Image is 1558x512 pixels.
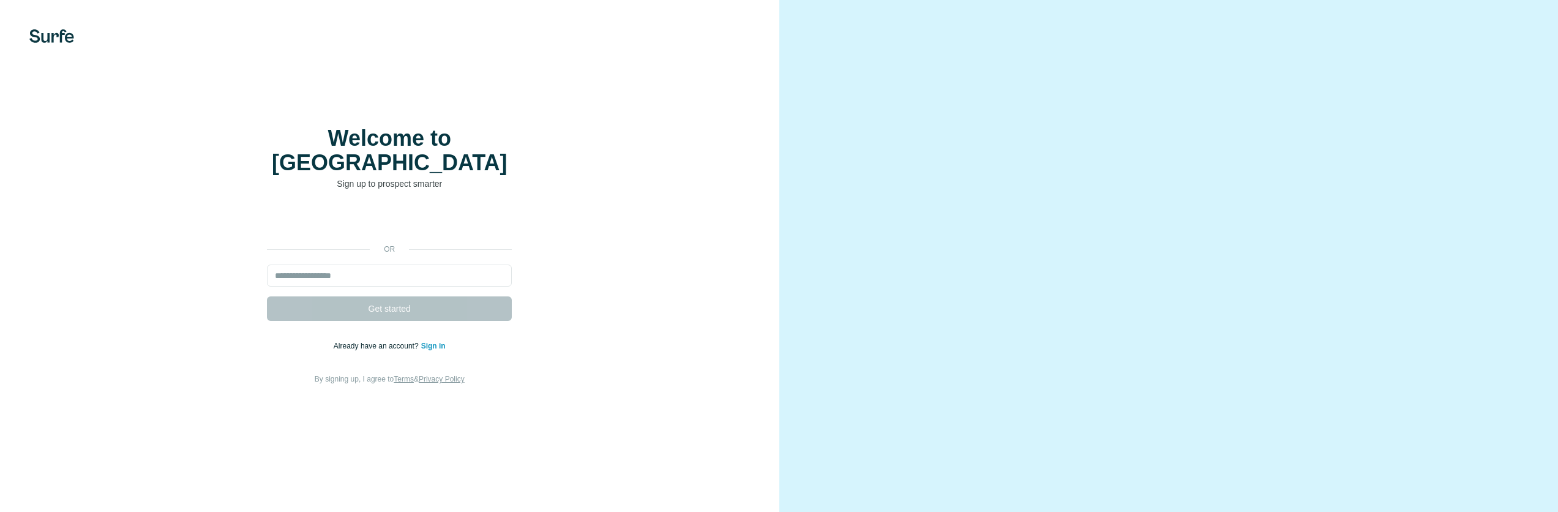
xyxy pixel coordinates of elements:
iframe: Bouton "Se connecter avec Google" [261,208,518,235]
p: or [370,244,409,255]
img: Surfe's logo [29,29,74,43]
span: By signing up, I agree to & [315,375,465,383]
a: Terms [394,375,414,383]
a: Privacy Policy [419,375,465,383]
a: Sign in [421,342,446,350]
span: Already have an account? [334,342,421,350]
h1: Welcome to [GEOGRAPHIC_DATA] [267,126,512,175]
p: Sign up to prospect smarter [267,178,512,190]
